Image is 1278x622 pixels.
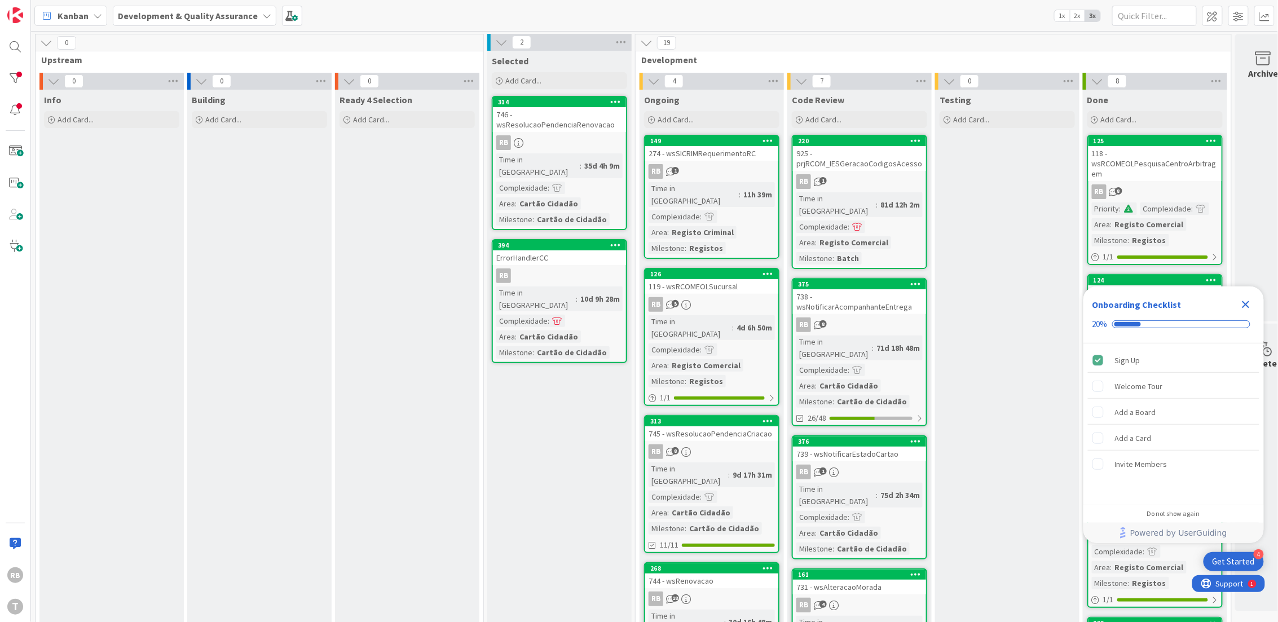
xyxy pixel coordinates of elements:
div: 9d 17h 31m [730,469,775,481]
div: RB [793,465,926,479]
div: Close Checklist [1237,295,1255,314]
div: 313745 - wsResolucaoPendenciaCriacao [645,416,778,441]
div: Time in [GEOGRAPHIC_DATA] [796,192,876,217]
span: Powered by UserGuiding [1130,526,1227,540]
div: Cartão Cidadão [517,197,581,210]
div: 149 [645,136,778,146]
div: 376 [793,436,926,447]
div: Milestone [796,252,832,264]
a: 149274 - wsSICRIMRequerimentoRCRBTime in [GEOGRAPHIC_DATA]:11h 39mComplexidade:Area:Registo Crimi... [644,135,779,259]
div: Add a Card [1115,431,1152,445]
a: 376739 - wsNotificarEstadoCartaoRBTime in [GEOGRAPHIC_DATA]:75d 2h 34mComplexidade:Area:Cartão Ci... [792,435,927,559]
span: : [1192,202,1193,215]
span: : [815,236,817,249]
div: Milestone [1092,577,1128,589]
div: 11h 39m [741,188,775,201]
div: Do not show again [1147,509,1200,518]
div: 149 [650,137,778,145]
div: 744 - wsRenovacao [645,574,778,588]
span: : [700,491,702,503]
span: 1 [819,177,827,184]
div: 394 [493,240,626,250]
span: 2 [512,36,531,49]
div: Cartão Cidadão [669,506,733,519]
span: 0 [57,36,76,50]
div: Registos [686,242,726,254]
div: 739 - wsNotificarEstadoCartao [793,447,926,461]
div: Milestone [649,522,685,535]
span: : [700,343,702,356]
span: : [1143,545,1145,558]
span: : [576,293,578,305]
div: Open Get Started checklist, remaining modules: 4 [1204,552,1264,571]
div: Registos [686,375,726,387]
div: Complexidade [796,220,848,233]
div: 116 - wsRCOMEOLPesquisaCAEs [1088,285,1222,300]
span: 4 [664,74,684,88]
span: : [876,198,878,211]
span: 3x [1085,10,1100,21]
span: : [832,542,834,555]
div: 124 [1088,275,1222,285]
div: 81d 12h 2m [878,198,923,211]
div: RB [645,592,778,606]
span: : [667,506,669,519]
div: ErrorHandlerCC [493,250,626,265]
div: 925 - prjRCOM_IESGeracaoCodigosAcesso [793,146,926,171]
div: Area [496,330,515,343]
div: Area [1092,561,1110,574]
div: Cartão Cidadão [817,527,881,539]
div: 1/1 [645,391,778,405]
div: RB [645,297,778,312]
div: Time in [GEOGRAPHIC_DATA] [496,286,576,311]
span: 2x [1070,10,1085,21]
span: : [732,321,734,334]
div: 20% [1092,319,1108,329]
div: Milestone [649,242,685,254]
a: 314746 - wsResolucaoPendenciaRenovacaoRBTime in [GEOGRAPHIC_DATA]:35d 4h 9mComplexidade:Area:Cart... [492,96,627,230]
div: 313 [645,416,778,426]
div: Milestone [796,395,832,408]
span: : [685,375,686,387]
div: Cartão de Cidadão [534,213,610,226]
span: 7 [812,74,831,88]
div: 35d 4h 9m [581,160,623,172]
div: Registos [1130,577,1169,589]
div: Time in [GEOGRAPHIC_DATA] [796,336,872,360]
div: RB [493,135,626,150]
span: Info [44,94,61,105]
span: 1 [819,467,827,475]
span: : [1128,234,1130,246]
span: 5 [672,300,679,307]
span: 4 [819,601,827,608]
span: Add Card... [353,114,389,125]
span: Add Card... [58,114,94,125]
div: RB [649,444,663,459]
span: : [532,346,534,359]
span: 1 / 1 [660,392,671,404]
span: 8 [672,447,679,455]
span: Add Card... [505,76,541,86]
span: 8 [1108,74,1127,88]
a: 229117 - wsRCOMEOLPesquisaMoedasRBComplexidade:Area:Registo ComercialMilestone:Registos1/1 [1087,498,1223,608]
a: 394ErrorHandlerCCRBTime in [GEOGRAPHIC_DATA]:10d 9h 28mComplexidade:Area:Cartão CidadãoMilestone:... [492,239,627,363]
div: 161731 - wsAlteracaoMorada [793,570,926,594]
div: Add a Board is incomplete. [1088,400,1259,425]
div: 161 [798,571,926,579]
span: 1 [672,167,679,174]
div: 745 - wsResolucaoPendenciaCriacao [645,426,778,441]
div: RB [493,268,626,283]
div: Time in [GEOGRAPHIC_DATA] [796,483,876,508]
div: Checklist progress: 20% [1092,319,1255,329]
div: 124 [1094,276,1222,284]
div: Registo Comercial [1112,218,1187,231]
div: Area [649,226,667,239]
span: Selected [492,55,528,67]
div: Complexidade [796,511,848,523]
span: 1 / 1 [1103,594,1114,606]
span: : [685,522,686,535]
div: RB [796,174,811,189]
div: 375738 - wsNotificarAcompanhanteEntrega [793,279,926,314]
span: 8 [819,320,827,328]
a: 125118 - wsRCOMEOLPesquisaCentroArbitragemRBPriority:Complexidade:Area:Registo ComercialMilestone... [1087,135,1223,265]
